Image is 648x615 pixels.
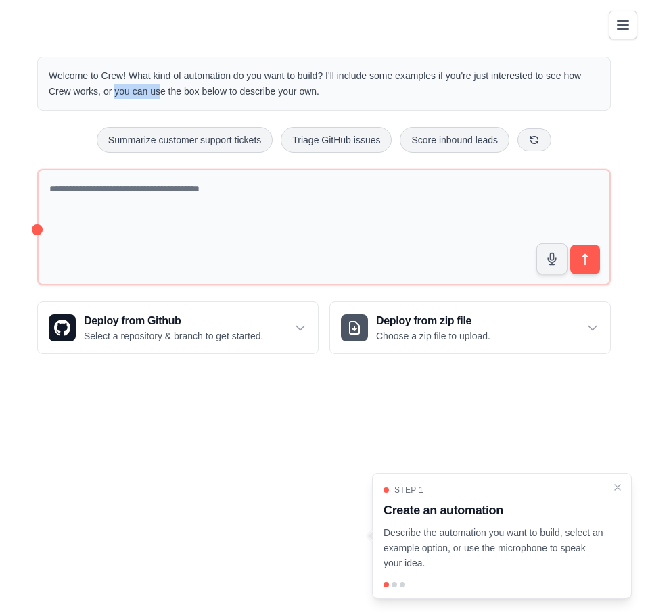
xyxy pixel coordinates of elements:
button: Close walkthrough [612,482,623,493]
button: Triage GitHub issues [281,127,392,153]
button: Toggle navigation [609,11,637,39]
iframe: Chat Widget [580,550,648,615]
button: Score inbound leads [400,127,509,153]
p: Choose a zip file to upload. [376,329,490,343]
p: Select a repository & branch to get started. [84,329,263,343]
p: Describe the automation you want to build, select an example option, or use the microphone to spe... [384,525,604,571]
h3: Deploy from zip file [376,313,490,329]
span: Step 1 [394,485,423,495]
h3: Create an automation [384,501,604,520]
p: Welcome to Crew! What kind of automation do you want to build? I'll include some examples if you'... [49,68,599,99]
h3: Deploy from Github [84,313,263,329]
button: Summarize customer support tickets [97,127,273,153]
